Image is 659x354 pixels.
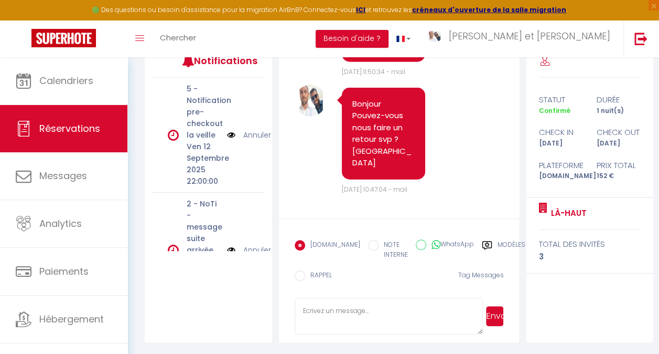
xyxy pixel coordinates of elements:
span: [DATE] 11:50:34 - mail [342,67,405,76]
div: 1 nuit(s) [590,106,647,116]
label: RAPPEL [305,270,332,282]
img: Super Booking [31,29,96,47]
span: [PERSON_NAME] et [PERSON_NAME] [449,29,610,43]
label: Modèles [498,240,525,262]
span: Analytics [39,217,82,230]
a: ICI [356,5,365,14]
label: WhatsApp [426,240,474,251]
label: NOTE INTERNE [379,240,408,260]
img: logout [634,32,647,45]
p: 5 - Notification pre-checkout la veille [187,83,220,141]
span: Calendriers [39,74,93,87]
button: Besoin d'aide ? [316,30,388,48]
button: Envoyer [486,306,504,326]
div: check out [590,126,647,139]
div: Plateforme [532,159,590,172]
img: NO IMAGE [227,129,235,141]
a: Annuler [243,129,271,141]
h3: Notifications [194,49,241,72]
span: Messages [39,169,87,182]
span: Chercher [160,32,196,43]
a: créneaux d'ouverture de la salle migration [412,5,566,14]
div: [DOMAIN_NAME] [532,171,590,181]
span: Hébergement [39,313,104,326]
p: Ven 12 Septembre 2025 22:00:00 [187,141,220,187]
label: [DOMAIN_NAME] [305,240,360,252]
a: Là-haut [547,207,587,220]
img: ... [426,31,442,41]
div: durée [590,93,647,106]
div: 152 € [590,171,647,181]
a: Annuler [243,244,271,256]
div: Prix total [590,159,647,172]
div: [DATE] [532,139,590,149]
div: statut [532,93,590,106]
p: 2 - NoTi - message suite arrivée [187,198,220,256]
span: [DATE] 10:47:04 - mail [342,185,407,194]
span: Tag Messages [458,270,503,279]
div: [DATE] [590,139,647,149]
pre: Bonjour Pouvez-vous nous faire un retour svp ? [GEOGRAPHIC_DATA] [352,98,415,169]
span: Réservations [39,122,100,135]
div: 3 [539,251,641,263]
a: Chercher [152,20,204,57]
span: Paiements [39,265,89,278]
div: check in [532,126,590,139]
img: 16782846760982.png [295,85,326,117]
span: Confirmé [539,106,570,115]
div: total des invités [539,238,641,251]
a: ... [PERSON_NAME] et [PERSON_NAME] [418,20,623,57]
img: NO IMAGE [227,244,235,256]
